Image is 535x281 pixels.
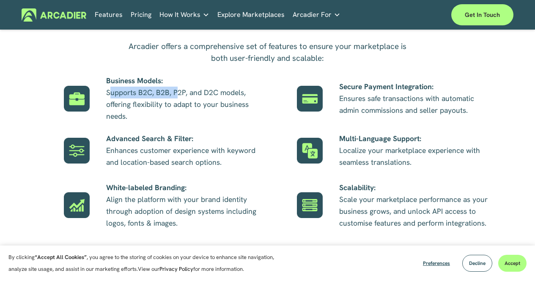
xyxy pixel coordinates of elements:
[22,8,86,22] img: Arcadier
[159,8,209,22] a: folder dropdown
[8,251,283,275] p: By clicking , you agree to the storing of cookies on your device to enhance site navigation, anal...
[106,76,163,85] strong: Business Models:
[469,260,486,267] span: Decline
[217,8,285,22] a: Explore Marketplaces
[95,8,123,22] a: Features
[462,255,492,272] button: Decline
[131,8,151,22] a: Pricing
[159,265,193,273] a: Privacy Policy
[106,182,259,229] p: Align the platform with your brand identity through adoption of design systems including logos, f...
[127,41,408,64] p: Arcadier offers a comprehensive set of features to ensure your marketplace is both user-friendly ...
[106,183,187,192] strong: White-labeled Branding:
[493,240,535,281] iframe: Chat Widget
[423,260,450,267] span: Preferences
[339,82,433,91] strong: Secure Payment Integration:
[339,183,376,192] strong: Scalability:
[106,133,259,168] p: Enhances customer experience with keyword and location-based search options.
[451,4,513,25] a: Get in touch
[339,182,492,229] p: Scale your marketplace performance as your business grows, and unlock API access to customise fea...
[106,134,193,143] strong: Advanced Search & Filter:
[417,255,456,272] button: Preferences
[339,81,492,116] p: Ensures safe transactions with automatic admin commissions and seller payouts.
[159,9,200,21] span: How It Works
[339,133,492,168] p: Localize your marketplace experience with seamless translations.
[293,9,332,21] span: Arcadier For
[339,134,421,143] strong: Multi-Language Support:
[35,254,87,261] strong: “Accept All Cookies”
[293,8,340,22] a: folder dropdown
[106,75,259,122] p: Supports B2C, B2B, P2P, and D2C models, offering flexibility to adapt to your business needs.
